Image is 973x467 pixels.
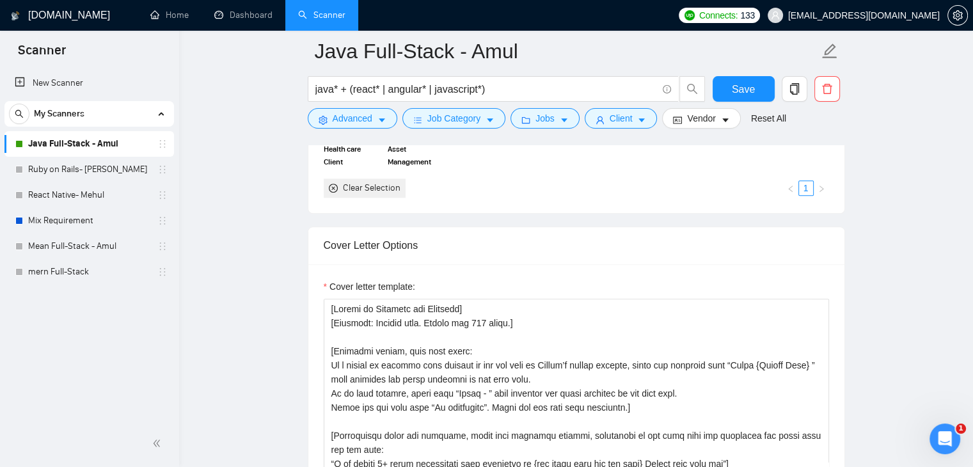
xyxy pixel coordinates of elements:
a: New Scanner [15,70,164,96]
span: caret-down [637,115,646,125]
input: Search Freelance Jobs... [315,81,657,97]
iframe: Intercom live chat [929,423,960,454]
button: search [679,76,705,102]
span: caret-down [377,115,386,125]
span: Job Category [427,111,480,125]
li: 1 [798,180,814,196]
a: React Native- Mehul [28,182,150,208]
span: bars [413,115,422,125]
a: Reset All [751,111,786,125]
span: 1 [956,423,966,434]
span: Connects: [699,8,738,22]
span: setting [948,10,967,20]
span: search [10,109,29,118]
span: right [818,185,825,193]
a: Java Full-Stack - Amul [28,131,150,157]
span: delete [815,83,839,95]
span: left [787,185,795,193]
span: idcard [673,115,682,125]
a: mern Full-Stack [28,259,150,285]
li: Previous Page [783,180,798,196]
span: folder [521,115,530,125]
button: setting [947,5,968,26]
span: Save [732,81,755,97]
span: search [680,83,704,95]
span: Asset Management [388,143,444,168]
span: double-left [152,437,165,450]
span: holder [157,216,168,226]
span: holder [157,267,168,277]
button: barsJob Categorycaret-down [402,108,505,129]
button: left [783,180,798,196]
span: user [596,115,605,125]
span: close-circle [329,184,338,193]
a: Ruby on Rails- [PERSON_NAME] [28,157,150,182]
span: Jobs [535,111,555,125]
span: info-circle [663,85,671,93]
button: folderJobscaret-down [510,108,580,129]
a: homeHome [150,10,189,20]
span: 133 [740,8,754,22]
a: searchScanner [298,10,345,20]
button: delete [814,76,840,102]
span: copy [782,83,807,95]
a: setting [947,10,968,20]
span: Health care Client [324,143,380,168]
span: holder [157,190,168,200]
div: Cover Letter Options [324,227,829,264]
a: dashboardDashboard [214,10,273,20]
span: Scanner [8,41,76,68]
button: copy [782,76,807,102]
span: caret-down [486,115,494,125]
span: Advanced [333,111,372,125]
span: setting [319,115,328,125]
label: Cover letter template: [324,280,415,294]
span: My Scanners [34,101,84,127]
img: logo [11,6,20,26]
li: My Scanners [4,101,174,285]
div: Clear Selection [343,181,400,195]
span: caret-down [560,115,569,125]
span: user [771,11,780,20]
button: Save [713,76,775,102]
button: right [814,180,829,196]
span: holder [157,139,168,149]
a: 1 [799,181,813,195]
li: New Scanner [4,70,174,96]
span: Client [610,111,633,125]
button: settingAdvancedcaret-down [308,108,397,129]
a: Mean Full-Stack - Amul [28,233,150,259]
span: edit [821,43,838,59]
button: userClientcaret-down [585,108,658,129]
li: Next Page [814,180,829,196]
button: search [9,104,29,124]
span: holder [157,241,168,251]
a: Mix Requirement [28,208,150,233]
input: Scanner name... [315,35,819,67]
button: idcardVendorcaret-down [662,108,740,129]
span: holder [157,164,168,175]
span: Vendor [687,111,715,125]
span: caret-down [721,115,730,125]
img: upwork-logo.png [684,10,695,20]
